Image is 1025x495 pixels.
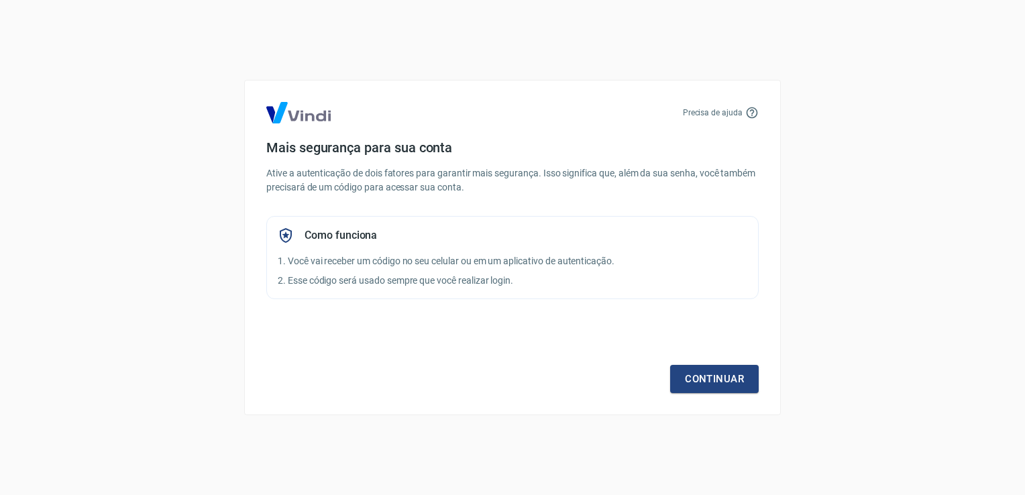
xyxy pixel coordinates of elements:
p: 2. Esse código será usado sempre que você realizar login. [278,274,747,288]
a: Continuar [670,365,759,393]
h5: Como funciona [305,229,377,242]
p: Ative a autenticação de dois fatores para garantir mais segurança. Isso significa que, além da su... [266,166,759,195]
img: Logo Vind [266,102,331,123]
p: Precisa de ajuda [683,107,743,119]
p: 1. Você vai receber um código no seu celular ou em um aplicativo de autenticação. [278,254,747,268]
h4: Mais segurança para sua conta [266,140,759,156]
